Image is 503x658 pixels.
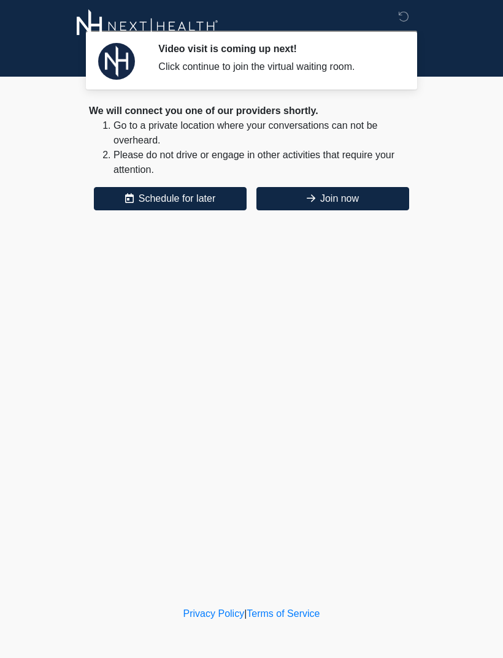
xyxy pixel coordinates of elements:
div: Click continue to join the virtual waiting room. [158,59,396,74]
a: Terms of Service [247,608,320,619]
img: Next-Health Woodland Hills Logo [77,9,218,43]
button: Schedule for later [94,187,247,210]
a: Privacy Policy [183,608,245,619]
li: Please do not drive or engage in other activities that require your attention. [113,148,414,177]
button: Join now [256,187,409,210]
li: Go to a private location where your conversations can not be overheard. [113,118,414,148]
img: Agent Avatar [98,43,135,80]
a: | [244,608,247,619]
div: We will connect you one of our providers shortly. [89,104,414,118]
